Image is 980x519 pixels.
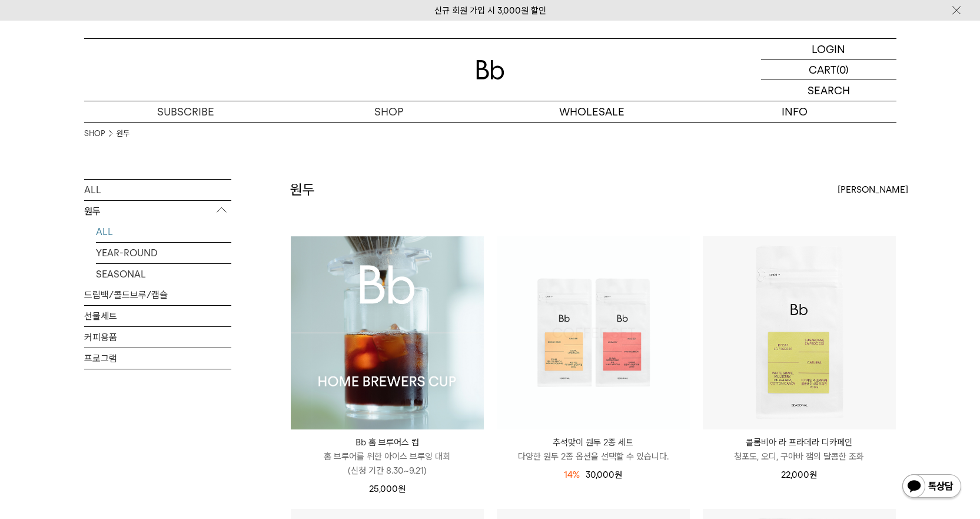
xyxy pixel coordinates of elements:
[291,435,484,449] p: Bb 홈 브루어스 컵
[497,435,690,449] p: 추석맞이 원두 2종 세트
[84,180,231,200] a: ALL
[901,473,962,501] img: 카카오톡 채널 1:1 채팅 버튼
[838,183,908,197] span: [PERSON_NAME]
[117,128,129,140] a: 원두
[84,348,231,369] a: 프로그램
[290,180,315,200] h2: 원두
[287,101,490,122] a: SHOP
[703,435,896,449] p: 콜롬비아 라 프라데라 디카페인
[781,470,817,480] span: 22,000
[809,59,836,80] p: CART
[434,5,546,16] a: 신규 회원 가입 시 3,000원 할인
[291,449,484,478] p: 홈 브루어를 위한 아이스 브루잉 대회 (신청 기간 8.30~9.21)
[497,449,690,464] p: 다양한 원두 2종 옵션을 선택할 수 있습니다.
[812,39,845,59] p: LOGIN
[291,236,484,429] img: Bb 홈 브루어스 컵
[291,435,484,478] a: Bb 홈 브루어스 컵 홈 브루어를 위한 아이스 브루잉 대회(신청 기간 8.30~9.21)
[96,264,231,285] a: SEASONAL
[808,80,850,101] p: SEARCH
[836,59,849,80] p: (0)
[614,470,622,480] span: 원
[96,243,231,263] a: YEAR-ROUND
[497,236,690,429] img: 1000001199_add2_013.jpg
[703,435,896,464] a: 콜롬비아 라 프라데라 디카페인 청포도, 오디, 구아바 잼의 달콤한 조화
[369,484,406,494] span: 25,000
[84,306,231,326] a: 선물세트
[761,39,896,59] a: LOGIN
[84,201,231,222] p: 원두
[497,236,690,429] a: 추석맞이 원두 2종 세트
[761,59,896,80] a: CART (0)
[809,470,817,480] span: 원
[703,236,896,429] img: 콜롬비아 라 프라데라 디카페인
[564,468,580,482] div: 14%
[586,470,622,480] span: 30,000
[84,128,105,140] a: SHOP
[693,101,896,122] p: INFO
[84,101,287,122] a: SUBSCRIBE
[703,449,896,464] p: 청포도, 오디, 구아바 잼의 달콤한 조화
[84,285,231,305] a: 드립백/콜드브루/캡슐
[497,435,690,464] a: 추석맞이 원두 2종 세트 다양한 원두 2종 옵션을 선택할 수 있습니다.
[476,60,504,80] img: 로고
[398,484,406,494] span: 원
[96,222,231,242] a: ALL
[84,327,231,348] a: 커피용품
[490,101,693,122] p: WHOLESALE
